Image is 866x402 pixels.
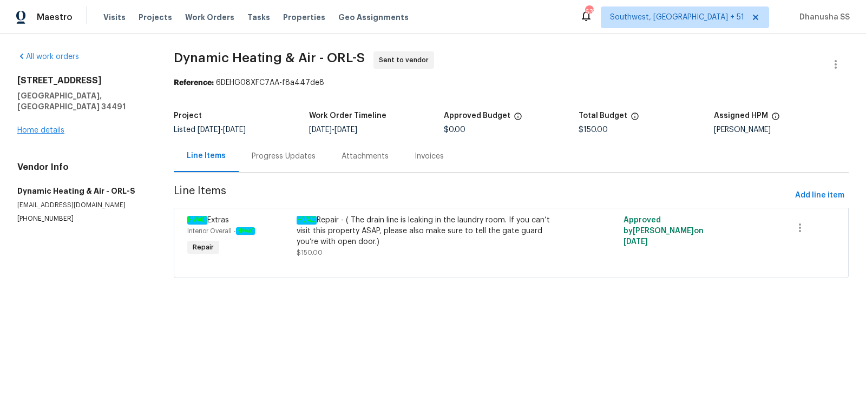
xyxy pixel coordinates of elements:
[771,112,780,126] span: The hpm assigned to this work order.
[17,127,64,134] a: Home details
[585,6,593,17] div: 637
[174,51,365,64] span: Dynamic Heating & Air - ORL-S
[309,126,332,134] span: [DATE]
[379,55,433,65] span: Sent to vendor
[624,238,648,246] span: [DATE]
[795,12,850,23] span: Dhanusha SS
[174,112,202,120] h5: Project
[223,126,246,134] span: [DATE]
[17,90,148,112] h5: [GEOGRAPHIC_DATA], [GEOGRAPHIC_DATA] 34491
[444,126,465,134] span: $0.00
[174,77,849,88] div: 6DEHG08XFC7AA-f8a447de8
[714,126,849,134] div: [PERSON_NAME]
[187,150,226,161] div: Line Items
[579,126,608,134] span: $150.00
[17,214,148,223] p: [PHONE_NUMBER]
[198,126,220,134] span: [DATE]
[334,126,357,134] span: [DATE]
[17,162,148,173] h4: Vendor Info
[37,12,73,23] span: Maestro
[174,186,791,206] span: Line Items
[624,216,704,246] span: Approved by [PERSON_NAME] on
[17,186,148,196] h5: Dynamic Heating & Air - ORL-S
[174,79,214,87] b: Reference:
[342,151,389,162] div: Attachments
[714,112,768,120] h5: Assigned HPM
[579,112,627,120] h5: Total Budget
[198,126,246,134] span: -
[252,151,316,162] div: Progress Updates
[297,249,323,256] span: $150.00
[185,12,234,23] span: Work Orders
[247,14,270,21] span: Tasks
[17,201,148,210] p: [EMAIL_ADDRESS][DOMAIN_NAME]
[444,112,510,120] h5: Approved Budget
[791,186,849,206] button: Add line item
[338,12,409,23] span: Geo Assignments
[610,12,744,23] span: Southwest, [GEOGRAPHIC_DATA] + 51
[139,12,172,23] span: Projects
[174,126,246,134] span: Listed
[187,216,207,225] em: HVAC
[187,216,229,225] span: Extras
[415,151,444,162] div: Invoices
[188,242,218,253] span: Repair
[309,112,386,120] h5: Work Order Timeline
[283,12,325,23] span: Properties
[631,112,639,126] span: The total cost of line items that have been proposed by Opendoor. This sum includes line items th...
[297,215,563,247] div: Repair - ( The drain line is leaking in the laundry room. If you can’t visit this property ASAP, ...
[17,53,79,61] a: All work orders
[309,126,357,134] span: -
[187,228,255,234] span: Interior Overall -
[297,216,317,225] em: HVAC
[103,12,126,23] span: Visits
[514,112,522,126] span: The total cost of line items that have been approved by both Opendoor and the Trade Partner. This...
[17,75,148,86] h2: [STREET_ADDRESS]
[236,227,255,235] em: HVAC
[795,189,844,202] span: Add line item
